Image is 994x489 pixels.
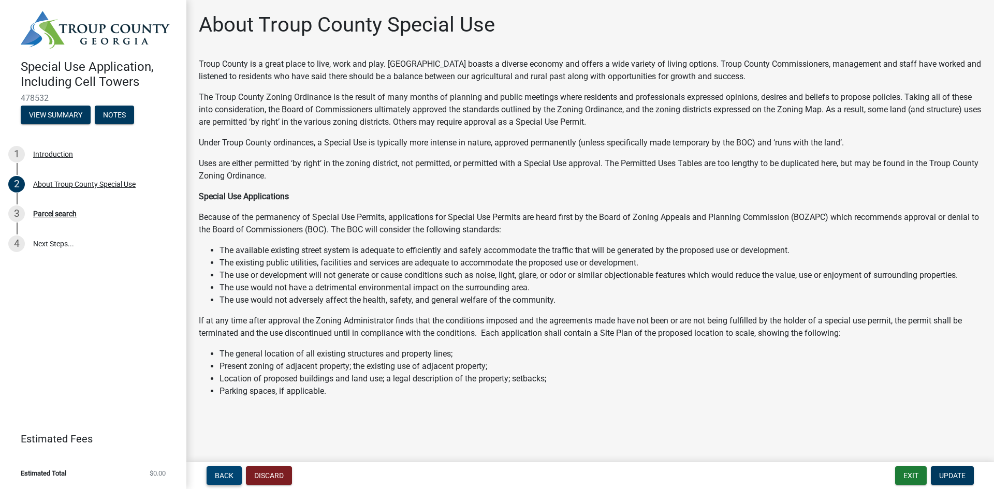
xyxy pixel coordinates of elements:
[8,146,25,162] div: 1
[95,106,134,124] button: Notes
[220,257,982,269] li: The existing public utilities, facilities and services are adequate to accommodate the proposed u...
[220,360,982,373] li: Present zoning of adjacent property; the existing use of adjacent property;
[207,466,242,485] button: Back
[95,112,134,120] wm-modal-confirm: Notes
[199,315,982,339] p: If at any time after approval the Zoning Administrator finds that the conditions imposed and the ...
[220,244,982,257] li: The available existing street system is adequate to efficiently and safely accommodate the traffi...
[199,157,982,182] p: Uses are either permitted ‘by right’ in the zoning district, not permitted, or permitted with a S...
[220,281,982,294] li: The use would not have a detrimental environmental impact on the surrounding area.
[895,466,927,485] button: Exit
[21,60,178,90] h4: Special Use Application, Including Cell Towers
[220,348,982,360] li: The general location of all existing structures and property lines;
[21,11,170,49] img: Troup County, Georgia
[21,470,66,477] span: Estimated Total
[21,112,91,120] wm-modal-confirm: Summary
[33,210,77,217] div: Parcel search
[220,269,982,281] li: The use or development will not generate or cause conditions such as noise, light, glare, or odor...
[215,471,233,480] span: Back
[199,91,982,128] p: The Troup County Zoning Ordinance is the result of many months of planning and public meetings wh...
[939,471,966,480] span: Update
[8,235,25,252] div: 4
[199,58,982,83] p: Troup County is a great place to live, work and play. [GEOGRAPHIC_DATA] boasts a diverse economy ...
[220,294,982,306] li: The use would not adversely affect the health, safety, and general welfare of the community.
[33,151,73,158] div: Introduction
[199,191,289,201] strong: Special Use Applications
[21,93,166,103] span: 478532
[246,466,292,485] button: Discard
[8,176,25,192] div: 2
[150,470,166,477] span: $0.00
[199,137,982,149] p: Under Troup County ordinances, a Special Use is typically more intense in nature, approved perman...
[220,385,982,397] li: Parking spaces, if applicable.
[21,106,91,124] button: View Summary
[931,466,974,485] button: Update
[199,12,495,37] h1: About Troup County Special Use
[8,205,25,222] div: 3
[199,211,982,236] p: Because of the permanency of Special Use Permits, applications for Special Use Permits are heard ...
[8,428,170,449] a: Estimated Fees
[220,373,982,385] li: Location of proposed buildings and land use; a legal description of the property; setbacks;
[33,181,136,188] div: About Troup County Special Use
